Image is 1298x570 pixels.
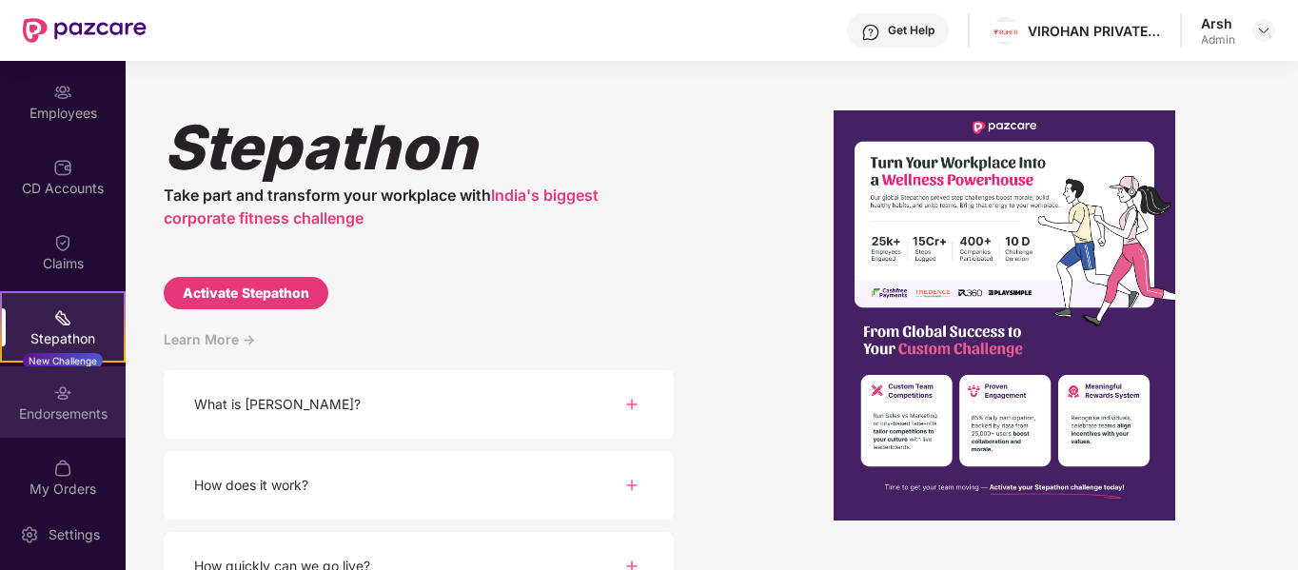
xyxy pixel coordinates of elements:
[888,23,934,38] div: Get Help
[194,475,308,496] div: How does it work?
[1028,22,1161,40] div: VIROHAN PRIVATE LIMITED
[620,393,643,416] img: svg+xml;base64,PHN2ZyBpZD0iUGx1cy0zMngzMiIgeG1sbnM9Imh0dHA6Ly93d3cudzMub3JnLzIwMDAvc3ZnIiB3aWR0aD...
[53,308,72,327] img: svg+xml;base64,PHN2ZyB4bWxucz0iaHR0cDovL3d3dy53My5vcmcvMjAwMC9zdmciIHdpZHRoPSIyMSIgaGVpZ2h0PSIyMC...
[53,83,72,102] img: svg+xml;base64,PHN2ZyBpZD0iRW1wbG95ZWVzIiB4bWxucz0iaHR0cDovL3d3dy53My5vcmcvMjAwMC9zdmciIHdpZHRoPS...
[183,283,309,304] div: Activate Stepathon
[53,383,72,403] img: svg+xml;base64,PHN2ZyBpZD0iRW5kb3JzZW1lbnRzIiB4bWxucz0iaHR0cDovL3d3dy53My5vcmcvMjAwMC9zdmciIHdpZH...
[20,525,39,544] img: svg+xml;base64,PHN2ZyBpZD0iU2V0dGluZy0yMHgyMCIgeG1sbnM9Imh0dHA6Ly93d3cudzMub3JnLzIwMDAvc3ZnIiB3aW...
[1201,14,1235,32] div: Arsh
[53,459,72,478] img: svg+xml;base64,PHN2ZyBpZD0iTXlfT3JkZXJzIiBkYXRhLW5hbWU9Ik15IE9yZGVycyIgeG1sbnM9Imh0dHA6Ly93d3cudz...
[164,110,674,184] div: Stepathon
[53,233,72,252] img: svg+xml;base64,PHN2ZyBpZD0iQ2xhaW0iIHhtbG5zPSJodHRwOi8vd3d3LnczLm9yZy8yMDAwL3N2ZyIgd2lkdGg9IjIwIi...
[23,18,147,43] img: New Pazcare Logo
[1201,32,1235,48] div: Admin
[992,22,1019,42] img: Virohan%20logo%20(1).jpg
[53,158,72,177] img: svg+xml;base64,PHN2ZyBpZD0iQ0RfQWNjb3VudHMiIGRhdGEtbmFtZT0iQ0QgQWNjb3VudHMiIHhtbG5zPSJodHRwOi8vd3...
[620,474,643,497] img: svg+xml;base64,PHN2ZyBpZD0iUGx1cy0zMngzMiIgeG1sbnM9Imh0dHA6Ly93d3cudzMub3JnLzIwMDAvc3ZnIiB3aWR0aD...
[2,329,124,348] div: Stepathon
[194,394,361,415] div: What is [PERSON_NAME]?
[861,23,880,42] img: svg+xml;base64,PHN2ZyBpZD0iSGVscC0zMngzMiIgeG1sbnM9Imh0dHA6Ly93d3cudzMub3JnLzIwMDAvc3ZnIiB3aWR0aD...
[23,353,103,368] div: New Challenge
[164,328,674,370] div: Learn More ->
[1256,23,1271,38] img: svg+xml;base64,PHN2ZyBpZD0iRHJvcGRvd24tMzJ4MzIiIHhtbG5zPSJodHRwOi8vd3d3LnczLm9yZy8yMDAwL3N2ZyIgd2...
[164,184,674,229] div: Take part and transform your workplace with
[43,525,106,544] div: Settings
